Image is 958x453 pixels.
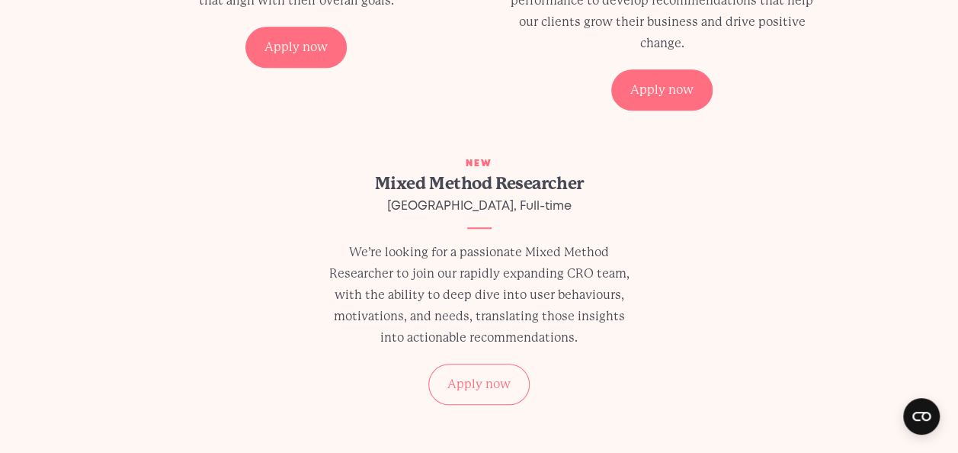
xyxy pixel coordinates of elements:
[903,398,940,435] button: Open CMP widget
[428,364,530,405] div: Apply now
[611,69,713,111] div: Apply now
[324,196,635,217] div: [GEOGRAPHIC_DATA], Full-time
[296,156,662,405] a: New Mixed Method Researcher [GEOGRAPHIC_DATA], Full-time We’re looking for a passionate Mixed Met...
[324,172,635,196] h2: Mixed Method Researcher
[324,242,635,349] p: We’re looking for a passionate Mixed Method Researcher to join our rapidly expanding CRO team, wi...
[245,27,347,68] div: Apply now
[296,156,662,172] div: New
